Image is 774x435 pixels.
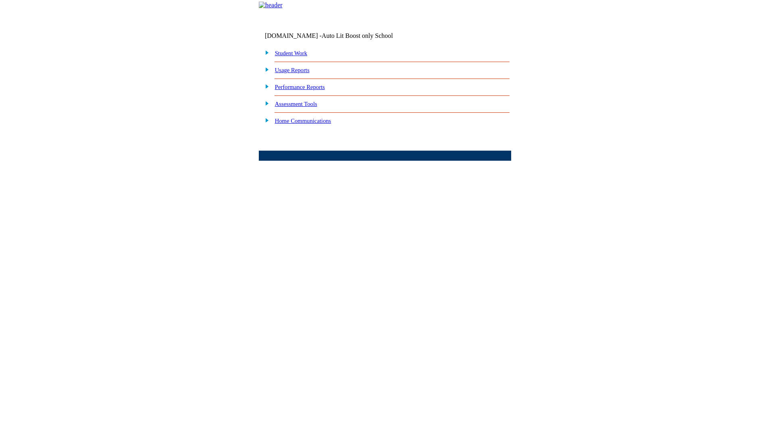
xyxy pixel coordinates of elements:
[275,101,317,107] a: Assessment Tools
[259,2,283,9] img: header
[261,99,269,107] img: plus.gif
[261,83,269,90] img: plus.gif
[275,50,307,56] a: Student Work
[322,32,393,39] nobr: Auto Lit Boost only School
[265,32,413,39] td: [DOMAIN_NAME] -
[275,84,325,90] a: Performance Reports
[275,67,310,73] a: Usage Reports
[261,49,269,56] img: plus.gif
[261,66,269,73] img: plus.gif
[275,118,331,124] a: Home Communications
[261,116,269,124] img: plus.gif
